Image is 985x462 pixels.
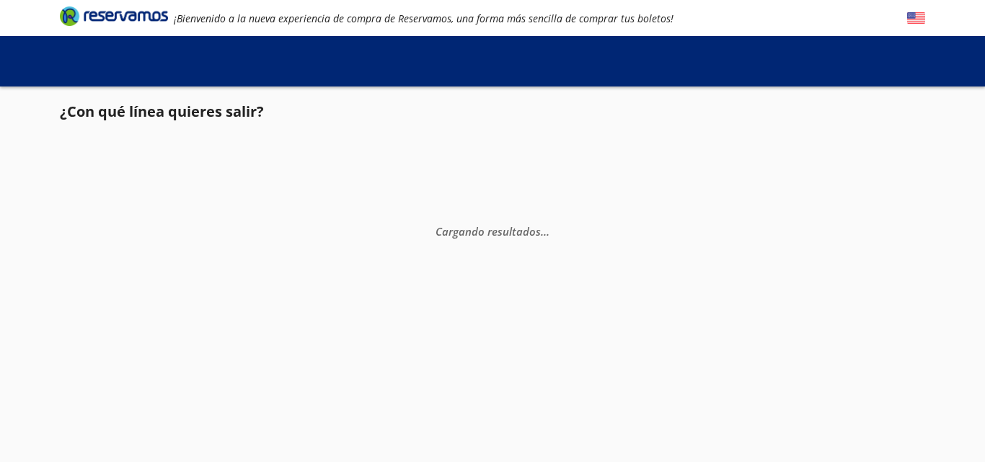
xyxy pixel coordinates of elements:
[541,223,544,238] span: .
[60,101,264,123] p: ¿Con qué línea quieres salir?
[547,223,549,238] span: .
[60,5,168,27] i: Brand Logo
[907,9,925,27] button: English
[544,223,547,238] span: .
[174,12,673,25] em: ¡Bienvenido a la nueva experiencia de compra de Reservamos, una forma más sencilla de comprar tus...
[436,223,549,238] em: Cargando resultados
[60,5,168,31] a: Brand Logo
